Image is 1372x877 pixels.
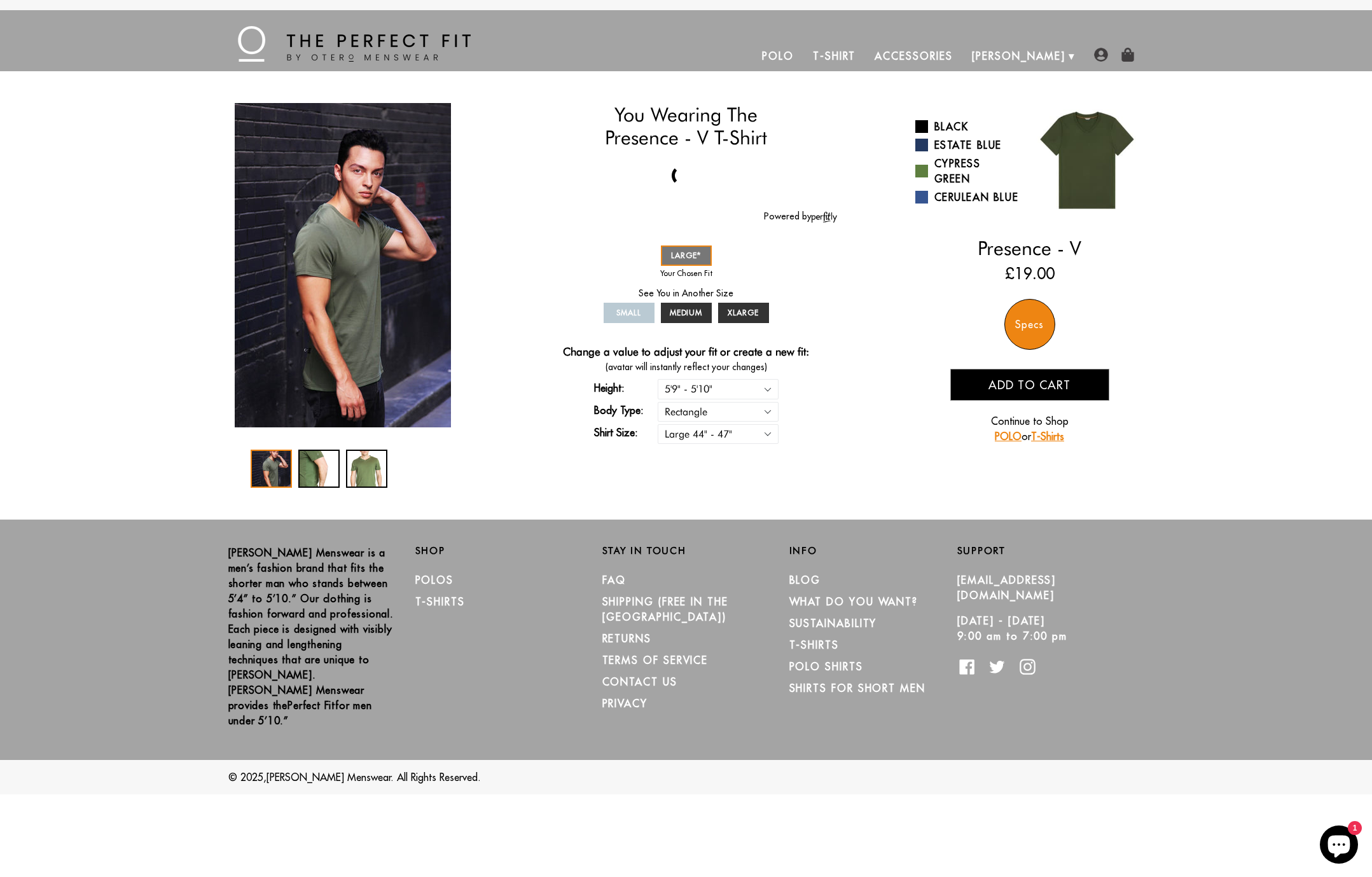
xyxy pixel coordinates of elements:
a: FAQ [602,574,627,586]
a: SHIPPING (Free in the [GEOGRAPHIC_DATA]) [602,595,728,623]
button: Add to cart [950,369,1109,401]
a: Powered by [764,211,837,222]
h4: Change a value to adjust your fit or create a new fit: [563,345,809,361]
a: What Do You Want? [789,595,918,608]
a: Cypress Green [915,156,1020,186]
label: Body Type: [594,403,658,418]
img: IMG_1932_copy_1024x1024_2x_a6c8797d-efed-412e-9b1e-14d81c55f446_340x.jpg [235,103,451,427]
a: T-Shirt [803,41,865,71]
a: T-Shirts [789,639,839,651]
p: © 2025, . All Rights Reserved. [228,770,1144,785]
a: CONTACT US [602,675,677,688]
a: LARGE [661,245,712,266]
img: The Perfect Fit - by Otero Menswear - Logo [238,26,471,62]
ins: £19.00 [1005,262,1055,285]
div: 1 / 3 [228,103,457,427]
div: 1 / 3 [251,450,292,488]
a: PRIVACY [602,697,648,710]
a: XLARGE [718,303,769,323]
label: Shirt Size: [594,425,658,440]
a: Estate Blue [915,137,1020,153]
p: Continue to Shop or [950,413,1109,444]
img: shopping-bag-icon.png [1121,48,1135,62]
a: Blog [789,574,821,586]
a: Polo [752,41,803,71]
a: T-Shirts [1031,430,1064,443]
span: Add to cart [988,378,1071,392]
a: TERMS OF SERVICE [602,654,709,666]
strong: Perfect Fit [288,699,335,712]
span: (avatar will instantly reflect your changes) [535,361,837,374]
img: 03.jpg [1030,103,1144,218]
a: [PERSON_NAME] Menswear [267,771,391,784]
a: MEDIUM [661,303,712,323]
a: Sustainability [789,617,877,630]
a: Polo Shirts [789,660,863,673]
img: user-account-icon.png [1094,48,1108,62]
span: MEDIUM [670,308,703,317]
h2: Stay in Touch [602,545,770,556]
span: LARGE [671,251,702,260]
inbox-online-store-chat: Shopify online store chat [1316,825,1362,867]
a: SMALL [604,303,655,323]
p: [DATE] - [DATE] 9:00 am to 7:00 pm [957,613,1125,644]
div: Specs [1004,299,1055,350]
h2: Support [957,545,1144,556]
a: POLO [995,430,1022,443]
span: SMALL [616,308,641,317]
h2: Presence - V [915,237,1144,259]
a: T-Shirts [415,595,465,608]
span: XLARGE [728,308,759,317]
a: Cerulean Blue [915,190,1020,205]
p: [PERSON_NAME] Menswear is a men’s fashion brand that fits the shorter man who stands between 5’4”... [228,545,396,728]
h2: Info [789,545,957,556]
label: Height: [594,380,658,396]
a: Accessories [865,41,962,71]
h2: Shop [415,545,583,556]
a: [EMAIL_ADDRESS][DOMAIN_NAME] [957,574,1057,602]
a: [PERSON_NAME] [962,41,1075,71]
a: Shirts for Short Men [789,682,925,694]
div: 2 / 3 [298,450,340,488]
div: 3 / 3 [346,450,387,488]
a: Polos [415,574,454,586]
a: RETURNS [602,632,651,645]
a: Black [915,119,1020,134]
h1: You Wearing The Presence - V T-Shirt [535,103,837,149]
img: perfitly-logo_73ae6c82-e2e3-4a36-81b1-9e913f6ac5a1.png [812,212,837,223]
